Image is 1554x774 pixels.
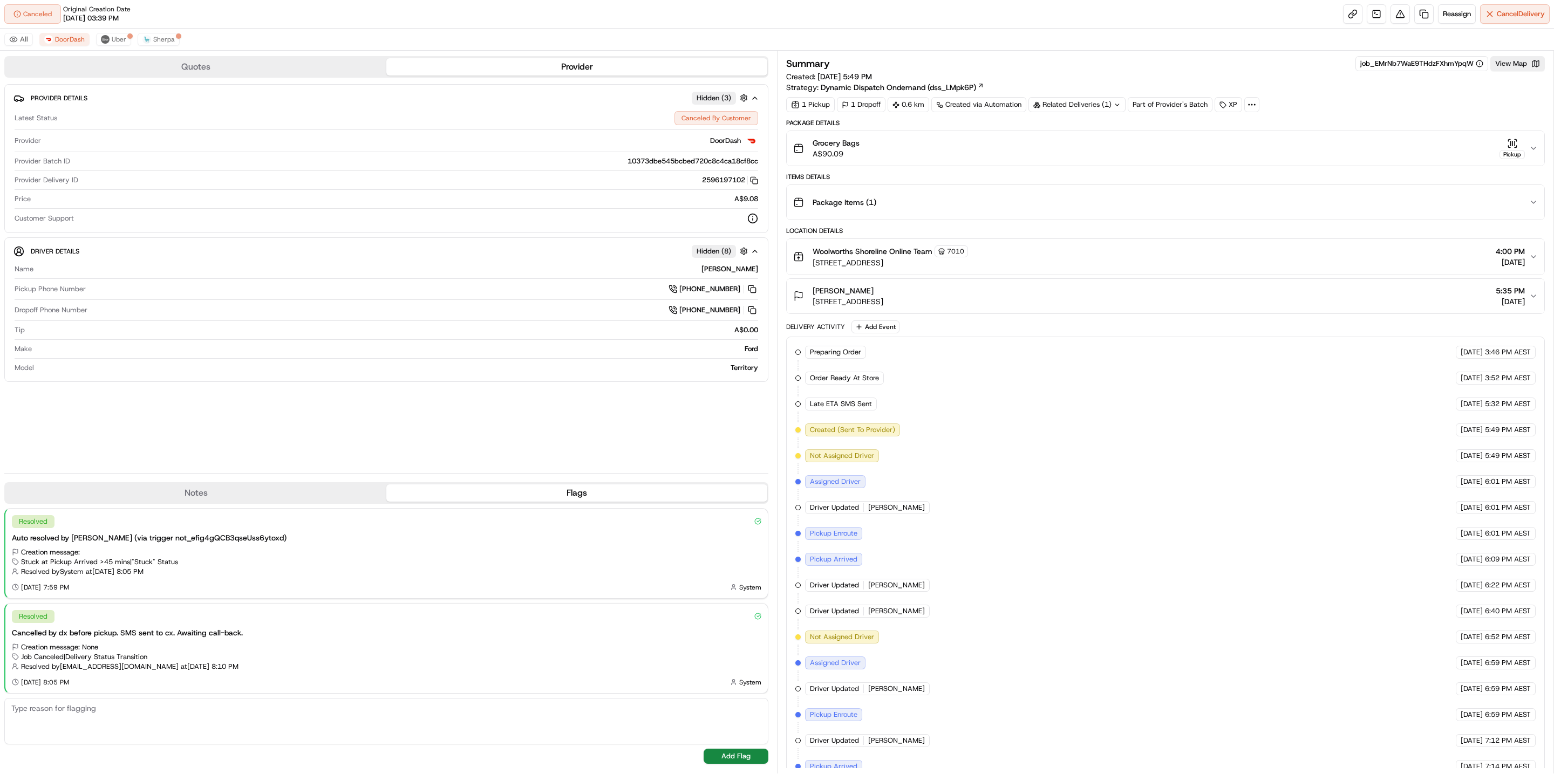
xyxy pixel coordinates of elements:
span: System [739,678,761,687]
span: [DATE] [1461,736,1483,745]
span: 5:49 PM AEST [1485,425,1531,435]
span: Driver Updated [810,580,859,590]
span: Provider Delivery ID [15,175,78,185]
div: Auto resolved by [PERSON_NAME] (via trigger not_efig4gQCB3qseUss6ytoxd) [12,532,761,543]
span: Assigned Driver [810,477,861,487]
span: [PERSON_NAME] [868,684,925,694]
div: 0.6 km [888,97,929,112]
span: Pickup Arrived [810,554,857,564]
span: Driver Updated [810,736,859,745]
button: Canceled [4,4,61,24]
span: Make [15,344,32,354]
span: Driver Updated [810,503,859,512]
span: Uber [112,35,126,44]
span: 5:32 PM AEST [1485,399,1531,409]
button: Reassign [1438,4,1476,24]
div: 1 Pickup [786,97,835,112]
span: 3:52 PM AEST [1485,373,1531,383]
span: Driver Updated [810,684,859,694]
a: [PHONE_NUMBER] [669,283,758,295]
span: [DATE] [1461,580,1483,590]
div: [PERSON_NAME] [38,264,758,274]
span: at [DATE] 8:10 PM [181,662,238,672]
span: [PERSON_NAME] [868,580,925,590]
div: Territory [38,363,758,373]
span: Driver Updated [810,606,859,616]
div: 1 Dropoff [837,97,885,112]
img: uber-new-logo.jpeg [101,35,110,44]
div: Cancelled by dx before pickup. SMS sent to cx. Awaiting call-back. [12,627,761,638]
span: [DATE] [1461,684,1483,694]
span: 5:49 PM AEST [1485,451,1531,461]
button: Hidden (8) [692,244,751,258]
span: [DATE] [1461,451,1483,461]
span: 10373dbe545bcbed720c8c4ca18cf8cc [628,156,758,166]
span: 6:40 PM AEST [1485,606,1531,616]
button: [PHONE_NUMBER] [669,304,758,316]
span: 6:01 PM AEST [1485,529,1531,538]
span: [DATE] [1461,425,1483,435]
button: Quotes [5,58,386,76]
span: Creation message: [21,547,80,557]
div: A$0.00 [29,325,758,335]
button: Notes [5,484,386,502]
span: Hidden ( 8 ) [697,246,731,256]
span: Latest Status [15,113,57,123]
a: Created via Automation [931,97,1026,112]
span: A$90.09 [813,148,860,159]
span: [DATE] [1461,710,1483,720]
span: 7:14 PM AEST [1485,762,1531,771]
span: [DATE] 5:49 PM [817,72,872,81]
span: Grocery Bags [813,138,860,148]
span: [PHONE_NUMBER] [679,305,740,315]
span: [PERSON_NAME] [868,606,925,616]
span: Hidden ( 3 ) [697,93,731,103]
div: Strategy: [786,82,984,93]
button: Provider DetailsHidden (3) [13,89,759,107]
span: [DATE] [1461,658,1483,668]
span: Provider Batch ID [15,156,70,166]
span: [DATE] [1461,762,1483,771]
span: [DATE] 03:39 PM [63,13,119,23]
img: sherpa_logo.png [142,35,151,44]
span: [DATE] [1496,296,1525,307]
button: Add Event [851,320,899,333]
button: Grocery BagsA$90.09Pickup [787,131,1544,166]
span: [DATE] [1461,529,1483,538]
button: View Map [1490,56,1545,71]
button: [PERSON_NAME][STREET_ADDRESS]5:35 PM[DATE] [787,279,1544,313]
span: [DATE] [1461,399,1483,409]
span: Model [15,363,34,373]
span: Job Canceled | Delivery Status Transition [21,652,147,662]
span: Created (Sent To Provider) [810,425,895,435]
span: Created: [786,71,872,82]
div: Delivery Activity [786,323,845,331]
span: Price [15,194,31,204]
span: Pickup Phone Number [15,284,86,294]
span: 7:12 PM AEST [1485,736,1531,745]
span: Assigned Driver [810,658,861,668]
button: 2596197102 [702,175,758,185]
span: 7010 [947,247,964,256]
span: Pickup Enroute [810,710,857,720]
span: Provider [15,136,41,146]
span: [DATE] [1461,503,1483,512]
span: 6:01 PM AEST [1485,503,1531,512]
span: Customer Support [15,214,74,223]
span: [DATE] 8:05 PM [21,678,69,687]
span: [DATE] [1496,257,1525,268]
span: Woolworths Shoreline Online Team [813,246,932,257]
div: Pickup [1500,150,1525,159]
span: at [DATE] 8:05 PM [86,567,144,577]
span: [DATE] [1461,632,1483,642]
span: Resolved by [EMAIL_ADDRESS][DOMAIN_NAME] [21,662,179,672]
span: [PERSON_NAME] [868,736,925,745]
span: [STREET_ADDRESS] [813,257,968,268]
a: Dynamic Dispatch Ondemand (dss_LMpk6P) [821,82,984,93]
div: XP [1215,97,1242,112]
span: Not Assigned Driver [810,632,874,642]
button: Uber [96,33,131,46]
button: Provider [386,58,767,76]
button: Flags [386,484,767,502]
